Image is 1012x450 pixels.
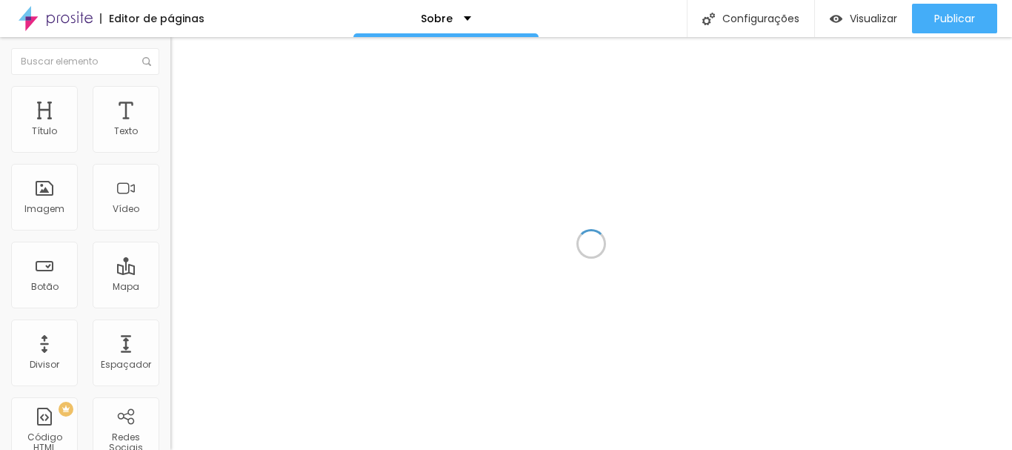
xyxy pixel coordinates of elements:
[30,360,59,370] div: Divisor
[934,13,975,24] span: Publicar
[31,282,59,292] div: Botão
[702,13,715,25] img: Icone
[912,4,997,33] button: Publicar
[11,48,159,75] input: Buscar elemento
[421,13,453,24] p: Sobre
[32,126,57,136] div: Título
[830,13,842,25] img: view-1.svg
[114,126,138,136] div: Texto
[113,204,139,214] div: Vídeo
[113,282,139,292] div: Mapa
[101,360,151,370] div: Espaçador
[850,13,897,24] span: Visualizar
[815,4,912,33] button: Visualizar
[100,13,204,24] div: Editor de páginas
[24,204,64,214] div: Imagem
[142,57,151,66] img: Icone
